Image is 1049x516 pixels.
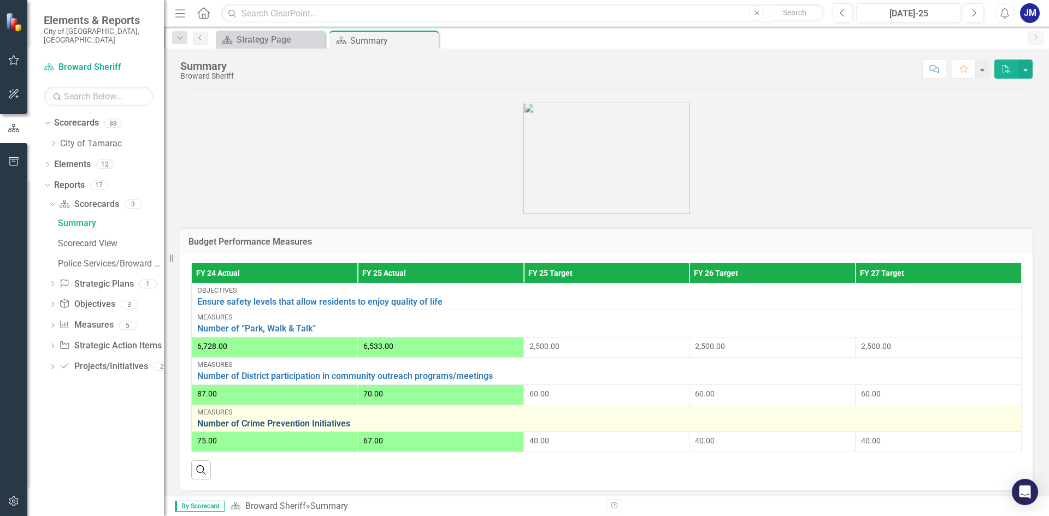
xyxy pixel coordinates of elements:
span: 40.00 [861,436,881,445]
a: Scorecards [59,198,119,211]
div: Summary [180,60,234,72]
span: 6,533.00 [363,342,393,351]
span: 2,500.00 [695,342,725,351]
img: ClearPoint Strategy [5,12,25,31]
a: Strategy Page [219,33,322,46]
span: 67.00 [363,436,383,445]
a: Reports [54,179,85,192]
a: Number of District participation in community outreach programs/meetings [197,371,1016,381]
div: Measures [197,313,1016,321]
div: 3 [125,199,142,209]
div: Open Intercom Messenger [1012,479,1038,505]
a: Scorecard View [55,235,164,252]
a: Broward Sheriff [245,501,306,511]
div: 5 [119,321,137,330]
div: Objectives [197,287,1016,294]
div: 3 [121,300,138,309]
span: 40.00 [695,436,715,445]
span: 60.00 [695,389,715,398]
a: Police Services/Broward Sheriff's Office (4120) [55,255,164,272]
div: 2 [154,362,171,371]
a: Measures [59,319,113,331]
a: Strategic Plans [59,278,133,290]
td: Double-Click to Edit Right Click for Context Menu [192,405,1022,432]
a: Strategic Action Items [59,340,161,352]
div: Police Services/Broward Sheriff's Office (4120) [58,259,164,269]
a: Number of “Park, Walk & Talk” [197,324,1016,334]
td: Double-Click to Edit Right Click for Context Menu [192,310,1022,337]
input: Search Below... [44,87,153,106]
a: Elements [54,158,91,171]
a: Scorecards [54,117,99,129]
div: Scorecard View [58,239,164,248]
div: Summary [350,34,436,48]
div: 88 [104,118,122,128]
span: 2,500.00 [529,342,559,351]
span: 60.00 [861,389,881,398]
span: 70.00 [363,389,383,398]
div: Summary [58,218,164,228]
h3: Budget Performance Measures [188,237,1024,247]
button: [DATE]-25 [856,3,961,23]
span: 87.00 [197,389,217,398]
div: 1 [139,279,157,288]
span: Elements & Reports [44,14,153,27]
span: 40.00 [529,436,549,445]
div: » [230,500,598,513]
span: Search [783,8,806,17]
div: [DATE]-25 [860,7,957,20]
a: Projects/Initiatives [59,360,148,373]
div: Summary [310,501,348,511]
a: Ensure safety levels that allow residents to enjoy quality of life [197,297,1016,307]
span: By Scorecard [175,501,225,512]
div: Measures [197,361,1016,369]
input: Search ClearPoint... [221,4,824,23]
a: Broward Sheriff [44,61,153,74]
span: 2,500.00 [861,342,891,351]
a: Objectives [59,298,115,311]
div: 17 [90,181,108,190]
button: JM [1020,3,1040,23]
img: Tamarac_District_Front%20(002).jpg [523,103,690,214]
td: Double-Click to Edit Right Click for Context Menu [192,358,1022,385]
div: 12 [96,160,114,169]
div: Measures [197,408,1016,416]
button: Search [767,5,822,21]
div: Broward Sheriff [180,72,234,80]
span: 60.00 [529,389,549,398]
div: Strategy Page [237,33,322,46]
span: 75.00 [197,436,217,445]
a: City of Tamarac [60,138,164,150]
span: 6,728.00 [197,342,227,351]
a: Number of Crime Prevention Initiatives [197,419,1016,429]
td: Double-Click to Edit Right Click for Context Menu [192,283,1022,310]
small: City of [GEOGRAPHIC_DATA], [GEOGRAPHIC_DATA] [44,27,153,45]
a: Summary [55,215,164,232]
